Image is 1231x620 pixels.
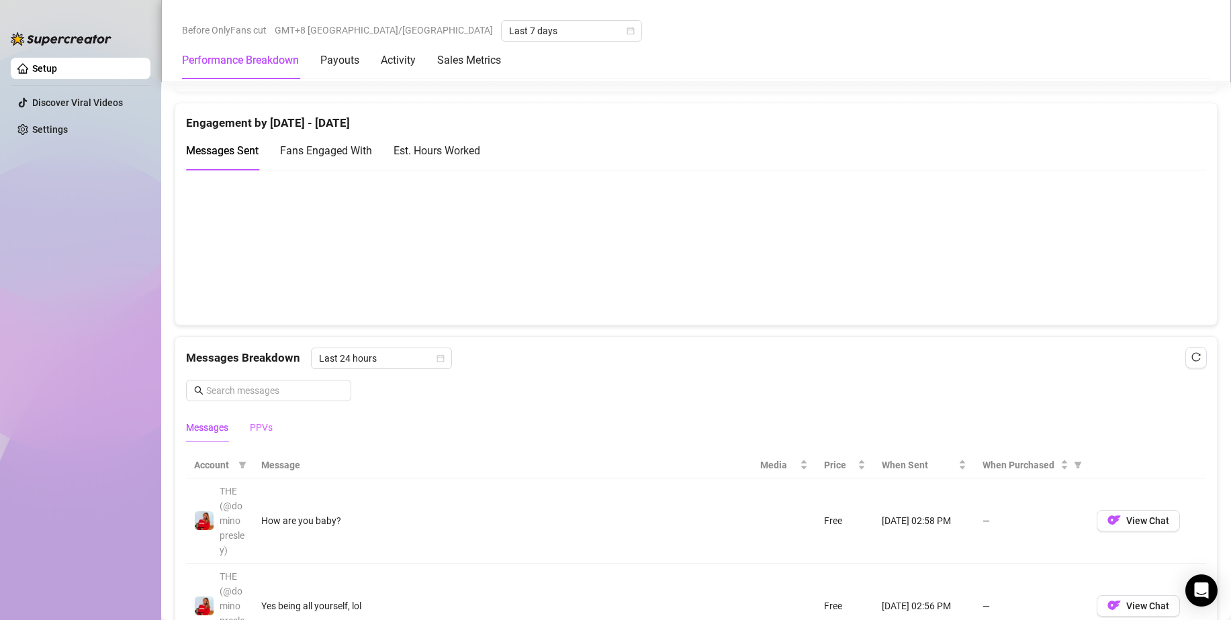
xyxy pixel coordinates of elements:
img: OF [1107,513,1121,527]
span: View Chat [1126,601,1169,611]
span: Fans Engaged With [280,144,372,157]
span: filter [1071,455,1085,475]
img: THE (@dominopresley) [195,597,214,615]
span: Last 7 days [509,21,634,41]
span: Messages Sent [186,144,259,157]
td: [DATE] 02:58 PM [874,478,974,564]
th: Message [253,452,752,478]
th: When Purchased [974,452,1089,478]
span: When Sent [882,458,956,472]
span: search [194,386,203,395]
div: How are you baby? [261,513,744,528]
div: Est. Hours Worked [394,142,480,159]
span: calendar [437,354,445,362]
span: View Chat [1126,515,1169,526]
div: PPVs [250,420,273,435]
span: Account [194,458,233,472]
a: Setup [32,63,57,74]
span: Before OnlyFans cut [182,20,267,40]
input: Search messages [206,383,343,398]
a: Settings [32,124,68,135]
div: Messages Breakdown [186,348,1206,369]
span: reload [1191,352,1201,362]
span: filter [236,455,249,475]
span: Price [824,458,855,472]
div: Open Intercom Messenger [1185,574,1218,607]
span: filter [238,461,246,469]
div: Messages [186,420,228,435]
img: OF [1107,599,1121,612]
span: calendar [627,27,635,35]
div: Performance Breakdown [182,52,299,68]
span: THE (@dominopresley) [220,486,244,556]
th: Media [752,452,816,478]
button: OFView Chat [1097,510,1180,531]
span: GMT+8 [GEOGRAPHIC_DATA]/[GEOGRAPHIC_DATA] [275,20,493,40]
div: Sales Metrics [437,52,501,68]
a: OFView Chat [1097,518,1180,529]
button: OFView Chat [1097,595,1180,617]
span: When Purchased [983,458,1058,472]
div: Yes being all yourself, lol [261,599,744,613]
div: Activity [381,52,416,68]
td: Free [816,478,874,564]
div: Engagement by [DATE] - [DATE] [186,103,1206,132]
a: Discover Viral Videos [32,97,123,108]
div: Payouts [320,52,359,68]
th: Price [816,452,874,478]
th: When Sent [874,452,974,478]
span: filter [1074,461,1082,469]
td: — [974,478,1089,564]
a: OFView Chat [1097,603,1180,614]
img: THE (@dominopresley) [195,511,214,530]
span: Last 24 hours [319,348,444,368]
img: logo-BBDzfeDw.svg [11,32,111,46]
span: Media [760,458,797,472]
